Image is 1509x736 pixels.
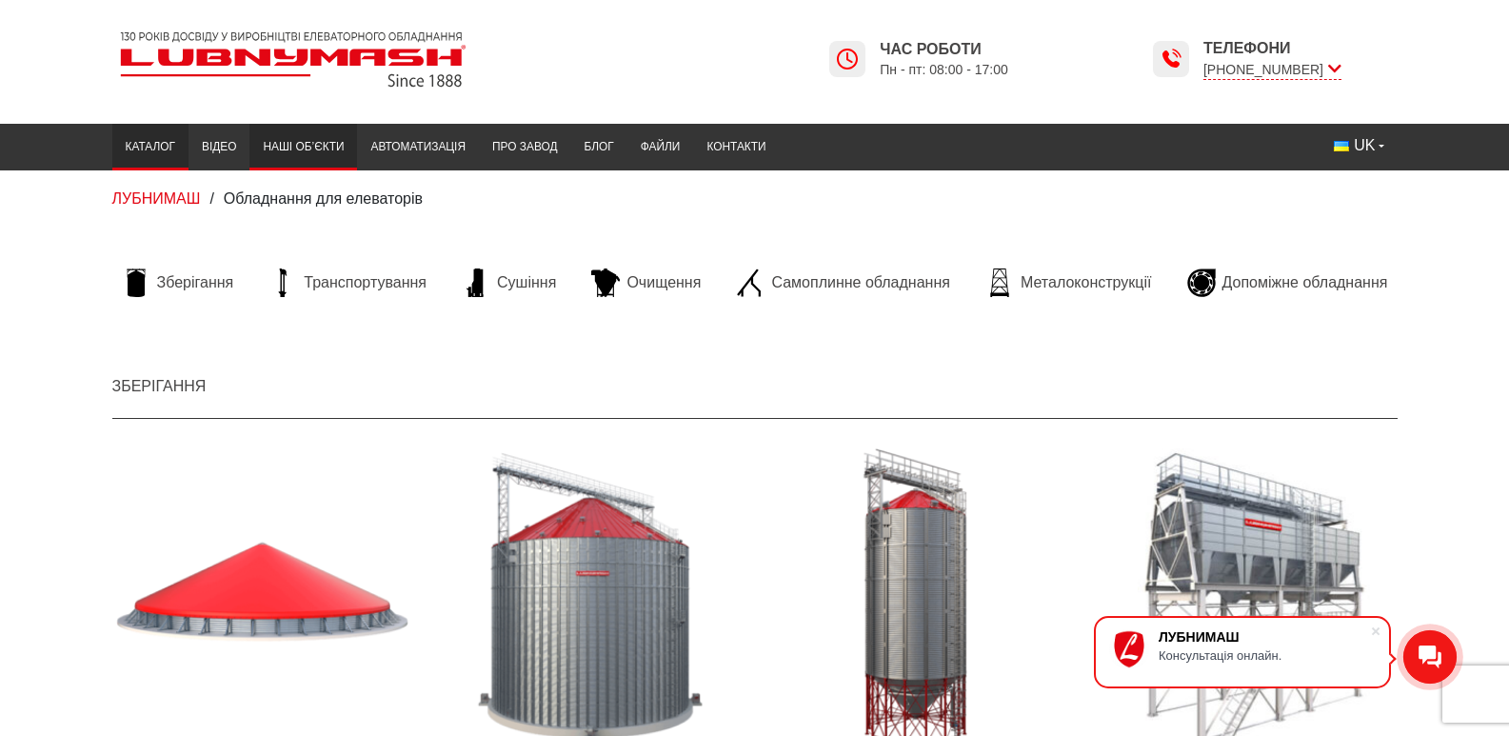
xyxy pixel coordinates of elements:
[224,190,423,207] span: Обладнання для елеваторів
[1159,648,1370,663] div: Консультація онлайн.
[497,272,556,293] span: Сушіння
[880,39,1008,60] span: Час роботи
[726,269,959,297] a: Самоплинне обладнання
[304,272,427,293] span: Транспортування
[693,129,779,166] a: Контакти
[112,269,244,297] a: Зберігання
[1021,272,1151,293] span: Металоконструкції
[1159,629,1370,645] div: ЛУБНИМАШ
[1354,135,1375,156] span: UK
[836,48,859,70] img: Lubnymash time icon
[112,24,474,95] img: Lubnymash
[570,129,626,166] a: Блог
[249,129,357,166] a: Наші об’єкти
[259,269,436,297] a: Транспортування
[771,272,949,293] span: Самоплинне обладнання
[1222,272,1388,293] span: Допоміжне обладнання
[1203,60,1341,80] span: [PHONE_NUMBER]
[880,61,1008,79] span: Пн - пт: 08:00 - 17:00
[157,272,234,293] span: Зберігання
[1320,129,1397,163] button: UK
[209,190,213,207] span: /
[1203,38,1341,59] span: Телефони
[976,269,1161,297] a: Металоконструкції
[1334,141,1349,151] img: Українська
[582,269,710,297] a: Очищення
[626,272,701,293] span: Очищення
[357,129,479,166] a: Автоматизація
[1178,269,1398,297] a: Допоміжне обладнання
[452,269,566,297] a: Сушіння
[112,378,207,394] a: Зберігання
[1160,48,1182,70] img: Lubnymash time icon
[112,190,201,207] a: ЛУБНИМАШ
[112,129,189,166] a: Каталог
[189,129,249,166] a: Відео
[479,129,570,166] a: Про завод
[627,129,694,166] a: Файли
